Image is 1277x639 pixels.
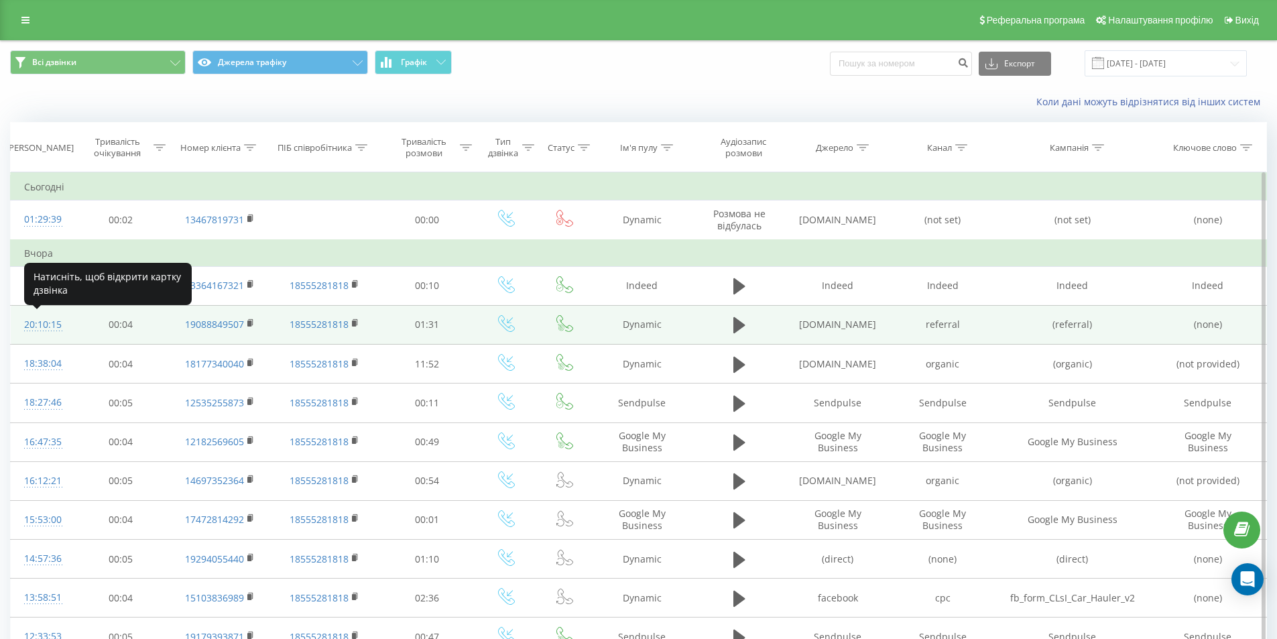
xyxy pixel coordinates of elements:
[487,136,519,159] div: Тип дзвінка
[1150,540,1266,579] td: (none)
[548,142,574,154] div: Статус
[24,390,59,416] div: 18:27:46
[72,384,170,422] td: 00:05
[379,345,476,384] td: 11:52
[890,200,995,240] td: (not set)
[290,357,349,370] a: 18555281818
[592,305,692,344] td: Dynamic
[72,200,170,240] td: 00:02
[890,345,995,384] td: organic
[995,422,1150,461] td: Google My Business
[24,351,59,377] div: 18:38:04
[290,591,349,604] a: 18555281818
[24,263,192,305] div: Натисніть, щоб відкрити картку дзвінка
[391,136,457,159] div: Тривалість розмови
[290,435,349,448] a: 18555281818
[290,396,349,409] a: 18555281818
[1150,200,1266,240] td: (none)
[6,142,74,154] div: [PERSON_NAME]
[786,579,890,618] td: facebook
[24,468,59,494] div: 16:12:21
[24,429,59,455] div: 16:47:35
[995,461,1150,500] td: (organic)
[620,142,658,154] div: Ім'я пулу
[1150,384,1266,422] td: Sendpulse
[185,279,244,292] a: 13364167321
[830,52,972,76] input: Пошук за номером
[185,513,244,526] a: 17472814292
[24,507,59,533] div: 15:53:00
[185,435,244,448] a: 12182569605
[72,305,170,344] td: 00:04
[592,266,692,305] td: Indeed
[786,200,890,240] td: [DOMAIN_NAME]
[180,142,241,154] div: Номер клієнта
[995,500,1150,539] td: Google My Business
[592,579,692,618] td: Dynamic
[1150,579,1266,618] td: (none)
[995,200,1150,240] td: (not set)
[1050,142,1089,154] div: Кампанія
[890,305,995,344] td: referral
[987,15,1085,25] span: Реферальна програма
[278,142,352,154] div: ПІБ співробітника
[592,345,692,384] td: Dynamic
[290,513,349,526] a: 18555281818
[1150,345,1266,384] td: (not provided)
[1150,461,1266,500] td: (not provided)
[786,500,890,539] td: Google My Business
[185,213,244,226] a: 13467819731
[24,312,59,338] div: 20:10:15
[379,384,476,422] td: 00:11
[927,142,952,154] div: Канал
[185,553,244,565] a: 19294055440
[379,500,476,539] td: 00:01
[379,422,476,461] td: 00:49
[1036,95,1267,108] a: Коли дані можуть відрізнятися вiд інших систем
[24,207,59,233] div: 01:29:39
[786,305,890,344] td: [DOMAIN_NAME]
[185,396,244,409] a: 12535255873
[1108,15,1213,25] span: Налаштування профілю
[890,266,995,305] td: Indeed
[995,384,1150,422] td: Sendpulse
[1235,15,1259,25] span: Вихід
[995,266,1150,305] td: Indeed
[890,461,995,500] td: organic
[185,474,244,487] a: 14697352364
[72,579,170,618] td: 00:04
[890,579,995,618] td: cpc
[185,357,244,370] a: 18177340040
[72,461,170,500] td: 00:05
[379,266,476,305] td: 00:10
[379,305,476,344] td: 01:31
[379,461,476,500] td: 00:54
[1231,563,1264,595] div: Open Intercom Messenger
[786,422,890,461] td: Google My Business
[786,384,890,422] td: Sendpulse
[1150,500,1266,539] td: Google My Business
[890,422,995,461] td: Google My Business
[979,52,1051,76] button: Експорт
[185,318,244,331] a: 19088849507
[786,345,890,384] td: [DOMAIN_NAME]
[995,305,1150,344] td: (referral)
[786,266,890,305] td: Indeed
[592,200,692,240] td: Dynamic
[890,500,995,539] td: Google My Business
[379,200,476,240] td: 00:00
[592,500,692,539] td: Google My Business
[1173,142,1237,154] div: Ключове слово
[185,591,244,604] a: 15103836989
[592,384,692,422] td: Sendpulse
[786,540,890,579] td: (direct)
[24,546,59,572] div: 14:57:36
[290,279,349,292] a: 18555281818
[290,474,349,487] a: 18555281818
[24,585,59,611] div: 13:58:51
[11,174,1267,200] td: Сьогодні
[995,540,1150,579] td: (direct)
[995,579,1150,618] td: fb_form_CLsI_Car_Hauler_v2
[816,142,853,154] div: Джерело
[72,500,170,539] td: 00:04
